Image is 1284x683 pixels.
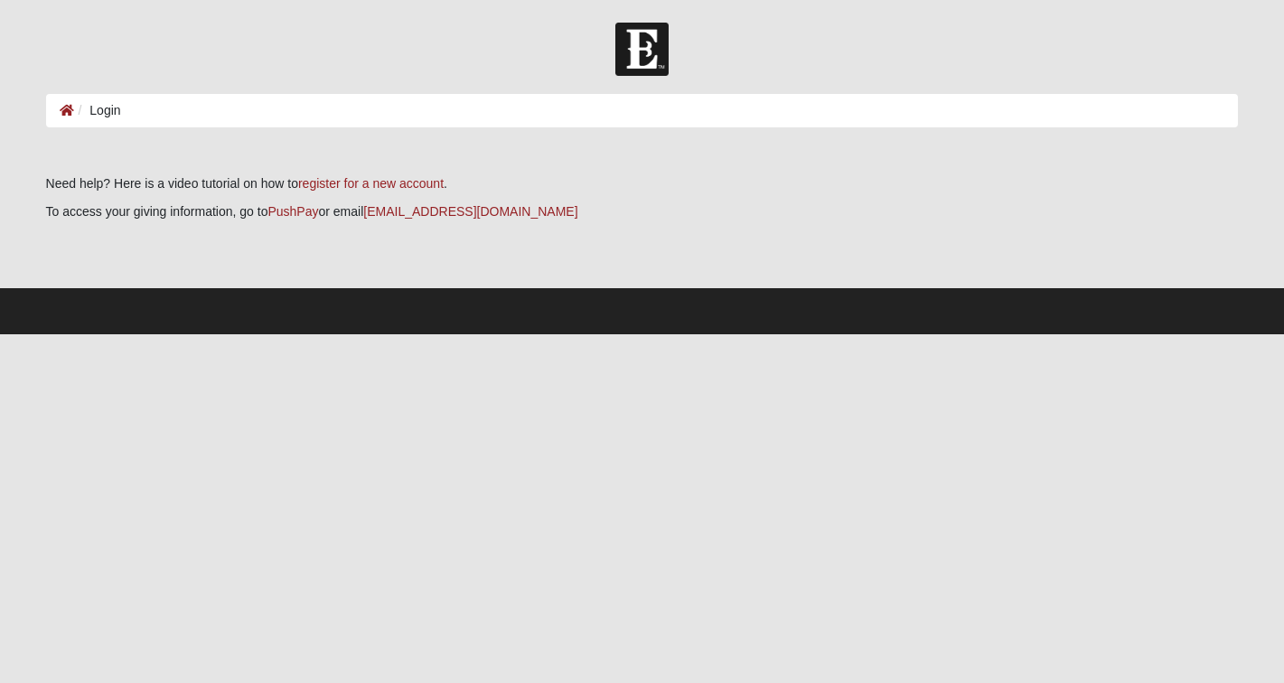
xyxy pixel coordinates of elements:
img: Church of Eleven22 Logo [615,23,669,76]
li: Login [74,101,121,120]
a: [EMAIL_ADDRESS][DOMAIN_NAME] [363,204,577,219]
p: To access your giving information, go to or email [46,202,1239,221]
p: Need help? Here is a video tutorial on how to . [46,174,1239,193]
a: PushPay [267,204,318,219]
a: register for a new account [298,176,444,191]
